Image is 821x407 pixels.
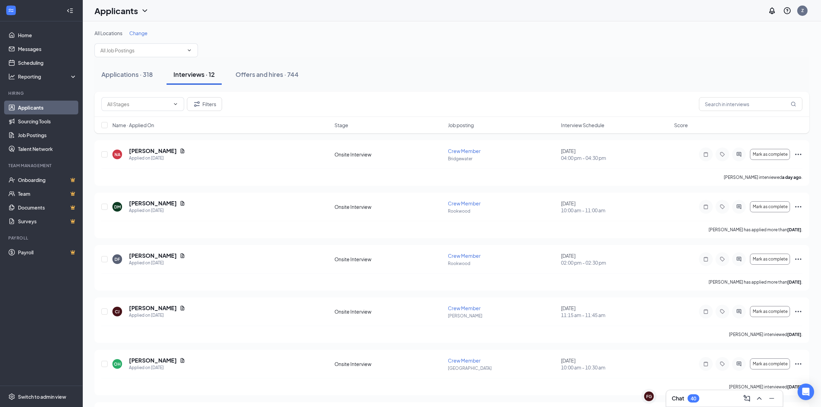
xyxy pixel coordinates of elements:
[674,122,688,129] span: Score
[94,5,138,17] h1: Applicants
[646,394,652,399] div: FG
[18,114,77,128] a: Sourcing Tools
[729,332,802,337] p: [PERSON_NAME] interviewed .
[129,304,177,312] h5: [PERSON_NAME]
[18,187,77,201] a: TeamCrown
[801,8,804,13] div: Z
[448,122,474,129] span: Job posting
[798,384,814,400] div: Open Intercom Messenger
[448,261,557,266] p: Rookwood
[753,362,788,366] span: Mark as complete
[334,360,443,367] div: Onsite Interview
[755,394,763,403] svg: ChevronUp
[787,384,801,389] b: [DATE]
[18,128,77,142] a: Job Postings
[750,306,790,317] button: Mark as complete
[129,357,177,364] h5: [PERSON_NAME]
[180,358,185,363] svg: Document
[129,207,185,214] div: Applied on [DATE]
[18,56,77,70] a: Scheduling
[768,7,776,15] svg: Notifications
[718,309,727,314] svg: Tag
[709,227,802,233] p: [PERSON_NAME] has applied more than .
[672,395,684,402] h3: Chat
[718,204,727,210] svg: Tag
[561,147,670,161] div: [DATE]
[173,101,178,107] svg: ChevronDown
[783,7,791,15] svg: QuestionInfo
[561,305,670,318] div: [DATE]
[129,312,185,319] div: Applied on [DATE]
[791,101,796,107] svg: MagnifyingGlass
[766,393,777,404] button: Minimize
[334,122,348,129] span: Stage
[702,361,710,367] svg: Note
[180,148,185,154] svg: Document
[794,255,802,263] svg: Ellipses
[718,256,727,262] svg: Tag
[129,147,177,155] h5: [PERSON_NAME]
[187,97,222,111] button: Filter Filters
[448,156,557,162] p: Bridgewater
[94,30,122,36] span: All Locations
[561,364,670,371] span: 10:00 am - 10:30 am
[724,174,802,180] p: [PERSON_NAME] interviewed .
[334,151,443,158] div: Onsite Interview
[709,279,802,285] p: [PERSON_NAME] has applied more than .
[173,70,215,79] div: Interviews · 12
[561,252,670,266] div: [DATE]
[753,309,788,314] span: Mark as complete
[18,42,77,56] a: Messages
[794,360,802,368] svg: Ellipses
[187,48,192,53] svg: ChevronDown
[334,256,443,263] div: Onsite Interview
[741,393,752,404] button: ComposeMessage
[18,201,77,214] a: DocumentsCrown
[561,207,670,214] span: 10:00 am - 11:00 am
[8,73,15,80] svg: Analysis
[561,357,670,371] div: [DATE]
[448,357,481,364] span: Crew Member
[18,214,77,228] a: SurveysCrown
[129,260,185,266] div: Applied on [DATE]
[718,361,727,367] svg: Tag
[448,148,481,154] span: Crew Member
[794,150,802,159] svg: Ellipses
[702,204,710,210] svg: Note
[141,7,149,15] svg: ChevronDown
[787,332,801,337] b: [DATE]
[735,361,743,367] svg: ActiveChat
[750,149,790,160] button: Mark as complete
[448,305,481,311] span: Crew Member
[448,313,557,319] p: [PERSON_NAME]
[735,152,743,157] svg: ActiveChat
[768,394,776,403] svg: Minimize
[8,235,76,241] div: Payroll
[8,393,15,400] svg: Settings
[18,245,77,259] a: PayrollCrown
[236,70,299,79] div: Offers and hires · 744
[699,97,802,111] input: Search in interviews
[702,152,710,157] svg: Note
[750,201,790,212] button: Mark as complete
[794,203,802,211] svg: Ellipses
[735,256,743,262] svg: ActiveChat
[180,253,185,258] svg: Document
[18,73,77,80] div: Reporting
[448,208,557,214] p: Rookwood
[561,122,604,129] span: Interview Schedule
[180,305,185,311] svg: Document
[561,259,670,266] span: 02:00 pm - 02:30 pm
[561,312,670,318] span: 11:15 am - 11:45 am
[334,308,443,315] div: Onsite Interview
[18,28,77,42] a: Home
[702,256,710,262] svg: Note
[691,396,696,401] div: 40
[753,257,788,262] span: Mark as complete
[18,393,66,400] div: Switch to admin view
[129,200,177,207] h5: [PERSON_NAME]
[129,30,148,36] span: Change
[112,122,154,129] span: Name · Applied On
[107,100,170,108] input: All Stages
[129,155,185,162] div: Applied on [DATE]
